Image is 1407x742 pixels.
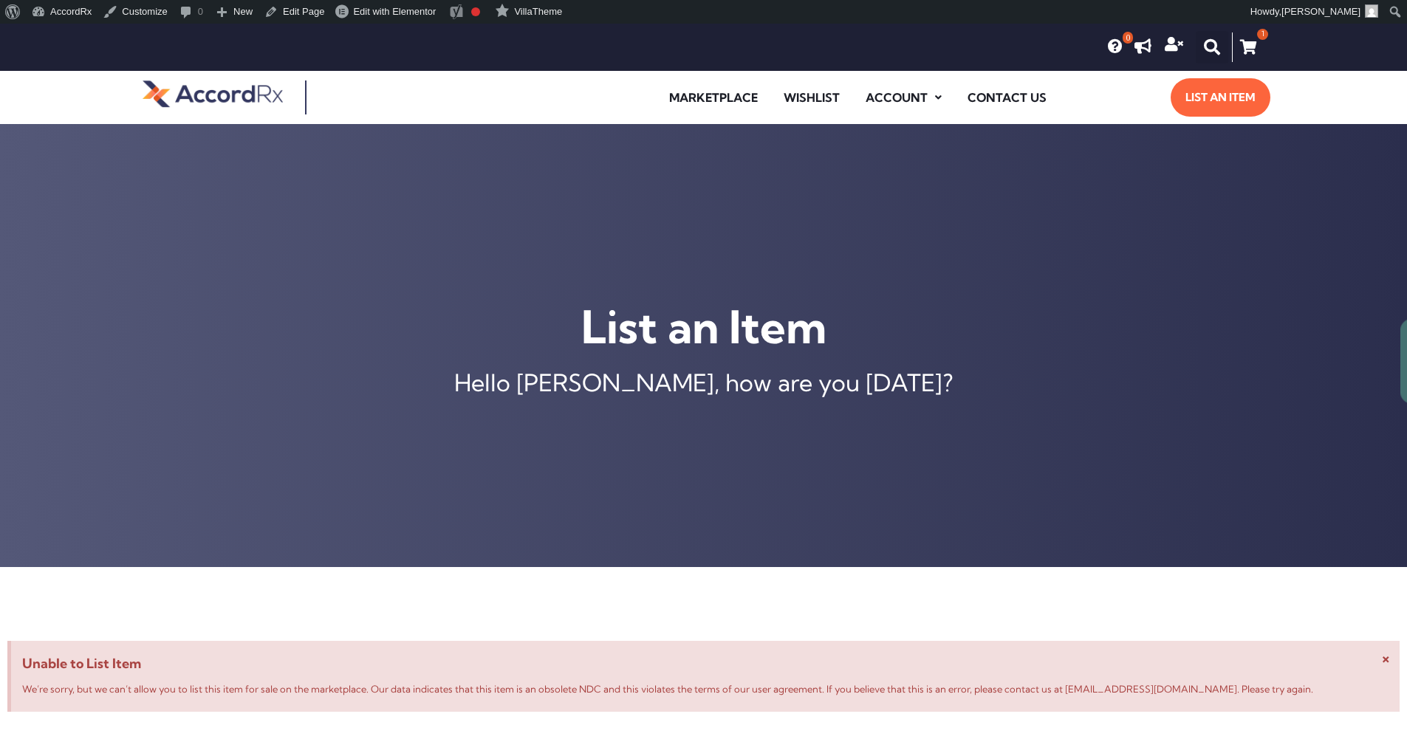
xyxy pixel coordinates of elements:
[1171,78,1270,117] a: List an Item
[855,80,953,114] a: Account
[7,371,1400,394] div: Hello [PERSON_NAME], how are you [DATE]?
[471,7,480,16] div: Focus keyphrase not set
[22,683,1313,695] span: We’re sorry, but we can’t allow you to list this item for sale on the marketplace. Our data indic...
[22,652,1389,676] span: Unable to List Item
[1232,32,1264,62] a: 1
[1281,6,1360,17] span: [PERSON_NAME]
[658,80,769,114] a: Marketplace
[7,298,1400,356] h1: List an Item
[1257,29,1268,40] div: 1
[353,6,436,17] span: Edit with Elementor
[1382,648,1390,667] span: ×
[1185,86,1256,109] span: List an Item
[1123,32,1133,44] span: 0
[1108,39,1123,54] a: 0
[143,78,283,109] img: default-logo
[956,80,1058,114] a: Contact Us
[773,80,851,114] a: Wishlist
